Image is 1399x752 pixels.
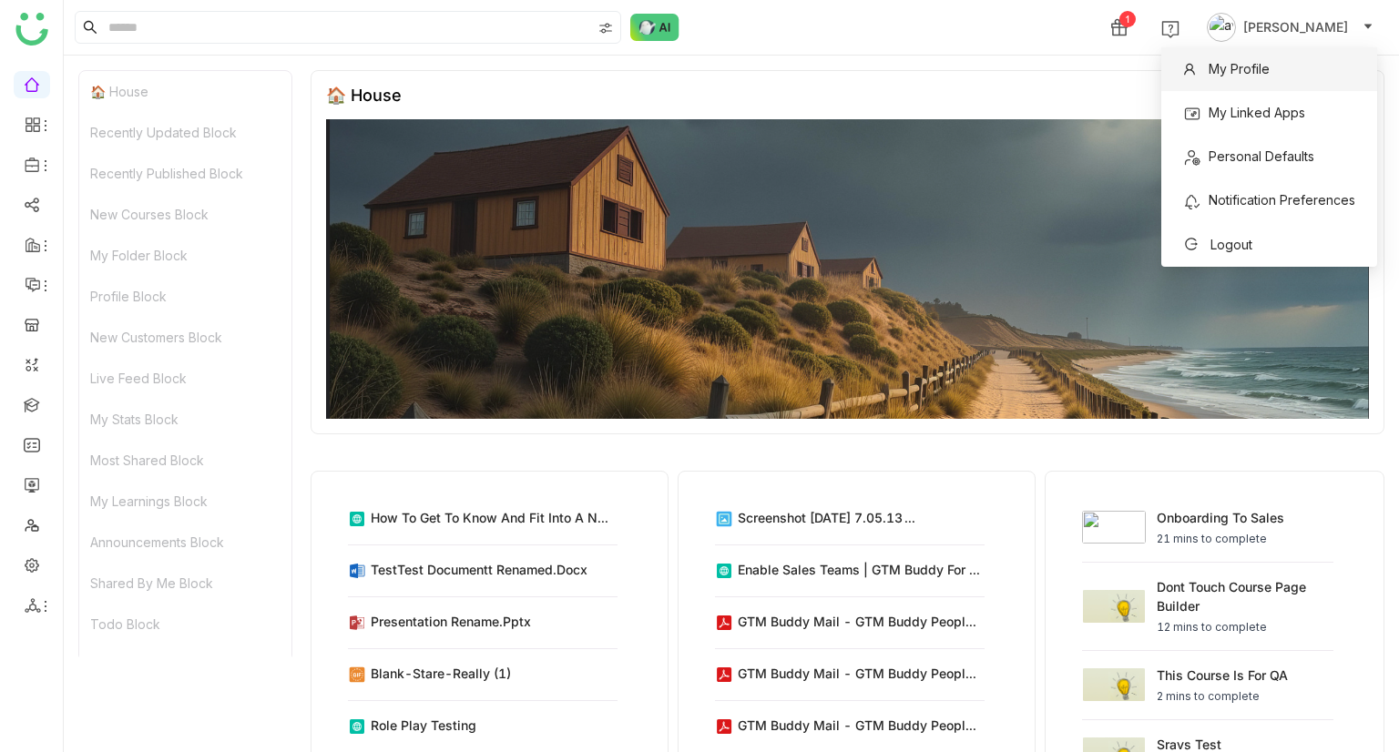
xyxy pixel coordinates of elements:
div: New Customers Block [79,317,291,358]
div: role play testing [371,716,476,735]
div: Most Shared Block [79,440,291,481]
div: 21 mins to complete [1157,531,1284,547]
div: Presentation rename.pptx [371,612,531,631]
div: GTM Buddy Mail - GTM Buddy Peopl... [738,664,976,683]
div: Shared By Me Block [79,563,291,604]
div: New Courses Block [79,194,291,235]
img: personal_defaults.svg [1183,148,1201,167]
button: [PERSON_NAME] [1203,13,1377,42]
div: Enable Sales Teams | GTM Buddy for ... [738,560,980,579]
div: Todo Block [79,604,291,645]
div: Recently Updated Block [79,112,291,153]
div: Rich Text Block [79,645,291,686]
div: My Folder Block [79,235,291,276]
span: My Linked Apps [1209,105,1305,120]
div: blank-stare-really (1) [371,664,511,683]
div: My Learnings Block [79,481,291,522]
div: Screenshot [DATE] 7.05.13 ... [738,508,915,527]
span: [PERSON_NAME] [1243,17,1348,37]
div: Dont touch course page builder [1157,577,1333,615]
div: 12 mins to complete [1157,619,1333,635]
div: Profile Block [79,276,291,317]
div: This course is for QA [1157,666,1288,685]
div: 🏠 House [79,71,291,112]
img: my_linked_apps.svg [1183,105,1201,123]
div: GTM Buddy Mail - GTM Buddy Peopl... [738,612,976,631]
span: Notification Preferences [1209,192,1355,208]
img: notification_preferences.svg [1183,193,1201,211]
img: search-type.svg [598,21,613,36]
img: avatar [1207,13,1236,42]
span: Logout [1210,237,1252,252]
img: ask-buddy-normal.svg [630,14,679,41]
div: Onboarding to Sales [1157,508,1284,527]
div: Announcements Block [79,522,291,563]
div: 🏠 House [326,86,402,105]
div: 1 [1119,11,1136,27]
div: TestTest Documentt renamed.docx [371,560,587,579]
div: My Stats Block [79,399,291,440]
img: logo [15,13,48,46]
div: GTM Buddy Mail - GTM Buddy Peopl... [738,716,976,735]
div: How to Get to Know and Fit Into a N... [371,508,608,527]
div: 2 mins to complete [1157,688,1288,705]
span: My Profile [1209,61,1270,76]
img: 68553b2292361c547d91f02a [326,119,1369,419]
div: Live Feed Block [79,358,291,399]
img: help.svg [1161,20,1179,38]
span: Personal Defaults [1209,148,1314,164]
div: Recently Published Block [79,153,291,194]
